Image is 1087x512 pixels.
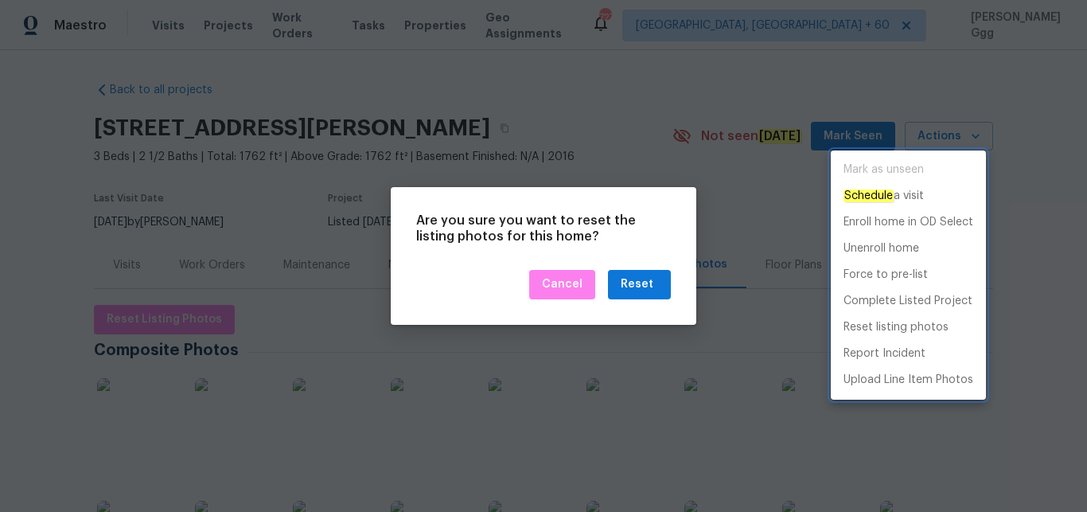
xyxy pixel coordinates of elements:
p: Force to pre-list [843,267,928,283]
p: a visit [843,188,924,205]
p: Enroll home in OD Select [843,214,973,231]
p: Unenroll home [843,240,919,257]
p: Reset listing photos [843,319,949,336]
em: Schedule [843,190,894,202]
p: Complete Listed Project [843,293,972,310]
p: Upload Line Item Photos [843,372,973,389]
p: Report Incident [843,346,925,362]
